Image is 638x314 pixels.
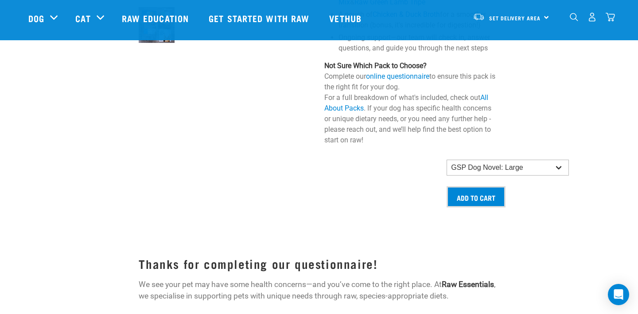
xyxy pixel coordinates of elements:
h3: Thanks for completing our questionnaire! [139,257,499,271]
a: Dog [28,11,44,25]
strong: Raw Essentials [442,280,494,289]
img: user.png [587,12,597,22]
p: Complete our to ensure this pack is the right fit for your dog. For a full breakdown of what's in... [324,61,499,146]
img: van-moving.png [473,13,485,21]
p: We see your pet may have some health concerns—and you’ve come to the right place. At , we special... [139,279,499,302]
div: Open Intercom Messenger [608,284,629,305]
li: Ongoing support—our team will check in, answer questions, and guide you through the next steps [338,32,499,54]
a: online questionnaire [366,72,429,80]
input: Add to cart [447,186,506,207]
a: Get started with Raw [200,0,320,36]
a: Vethub [320,0,373,36]
a: Cat [75,11,90,25]
a: Raw Education [113,0,200,36]
strong: Not Sure Which Pack to Choose? [324,61,427,70]
span: Set Delivery Area [489,16,541,19]
img: home-icon@2x.png [606,12,615,22]
img: home-icon-1@2x.png [570,13,578,21]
